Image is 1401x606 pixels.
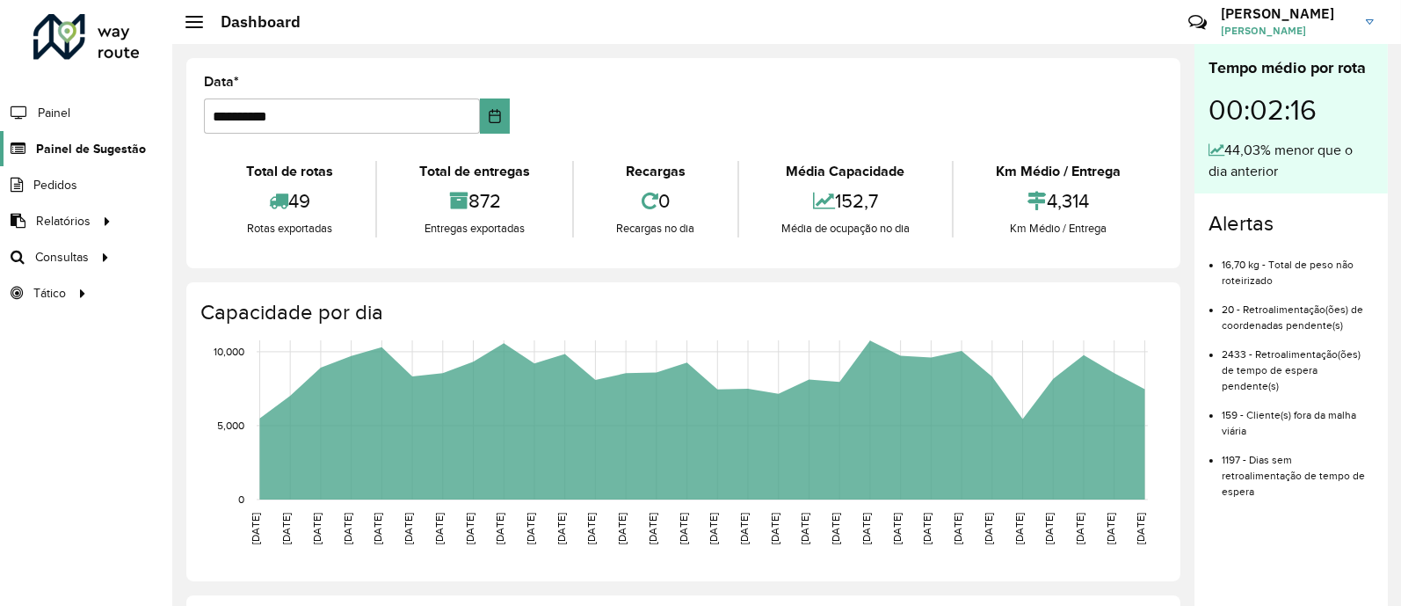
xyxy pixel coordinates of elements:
text: [DATE] [921,513,933,544]
text: [DATE] [494,513,505,544]
span: Painel de Sugestão [36,140,146,158]
text: [DATE] [1043,513,1055,544]
text: [DATE] [983,513,994,544]
div: 44,03% menor que o dia anterior [1209,140,1374,182]
text: [DATE] [1074,513,1085,544]
li: 20 - Retroalimentação(ões) de coordenadas pendente(s) [1222,288,1374,333]
text: [DATE] [1105,513,1116,544]
span: Painel [38,104,70,122]
div: Km Médio / Entrega [958,161,1158,182]
div: Recargas [578,161,732,182]
div: Média Capacidade [744,161,947,182]
text: [DATE] [647,513,658,544]
div: Entregas exportadas [381,220,568,237]
text: [DATE] [1013,513,1025,544]
text: [DATE] [860,513,872,544]
text: [DATE] [800,513,811,544]
div: 152,7 [744,182,947,220]
span: Pedidos [33,176,77,194]
text: 5,000 [217,420,244,431]
text: [DATE] [585,513,597,544]
text: [DATE] [1136,513,1147,544]
div: Recargas no dia [578,220,732,237]
div: Tempo médio por rota [1209,56,1374,80]
div: 872 [381,182,568,220]
div: Km Médio / Entrega [958,220,1158,237]
h4: Capacidade por dia [200,300,1163,325]
div: Média de ocupação no dia [744,220,947,237]
li: 159 - Cliente(s) fora da malha viária [1222,394,1374,439]
text: [DATE] [280,513,292,544]
text: [DATE] [769,513,780,544]
text: [DATE] [403,513,414,544]
div: Total de entregas [381,161,568,182]
span: Consultas [35,248,89,266]
h4: Alertas [1209,211,1374,237]
text: [DATE] [555,513,567,544]
h2: Dashboard [203,12,301,32]
text: [DATE] [708,513,719,544]
span: [PERSON_NAME] [1221,23,1353,39]
label: Data [204,71,239,92]
div: Total de rotas [208,161,371,182]
text: [DATE] [433,513,445,544]
h3: [PERSON_NAME] [1221,5,1353,22]
button: Choose Date [480,99,510,134]
text: [DATE] [678,513,689,544]
text: [DATE] [342,513,353,544]
div: 4,314 [958,182,1158,220]
span: Tático [33,284,66,303]
text: [DATE] [250,513,261,544]
div: Rotas exportadas [208,220,371,237]
div: 49 [208,182,371,220]
text: 10,000 [214,346,244,357]
text: [DATE] [738,513,750,544]
li: 1197 - Dias sem retroalimentação de tempo de espera [1222,439,1374,500]
text: [DATE] [830,513,841,544]
text: [DATE] [952,513,963,544]
span: Relatórios [36,212,91,230]
li: 2433 - Retroalimentação(ões) de tempo de espera pendente(s) [1222,333,1374,394]
text: [DATE] [311,513,323,544]
text: [DATE] [372,513,383,544]
text: [DATE] [525,513,536,544]
text: 0 [238,493,244,505]
div: 0 [578,182,732,220]
text: [DATE] [464,513,475,544]
text: [DATE] [891,513,903,544]
li: 16,70 kg - Total de peso não roteirizado [1222,244,1374,288]
a: Contato Rápido [1179,4,1216,41]
div: 00:02:16 [1209,80,1374,140]
text: [DATE] [616,513,628,544]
